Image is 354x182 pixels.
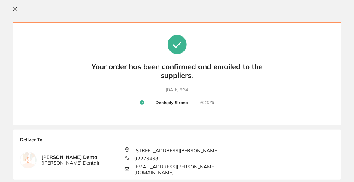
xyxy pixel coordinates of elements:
[200,100,214,106] small: # 91076
[41,154,99,165] b: [PERSON_NAME] Dental
[134,156,158,161] span: 92276468
[134,164,229,175] span: [EMAIL_ADDRESS][PERSON_NAME][DOMAIN_NAME]
[156,100,188,106] b: Dentsply Sirona
[20,137,334,147] b: Deliver To
[41,160,99,165] span: ( [PERSON_NAME] Dental )
[20,152,36,168] img: empty.jpg
[87,62,267,80] b: Your order has been confirmed and emailed to the suppliers.
[134,148,219,153] span: [STREET_ADDRESS][PERSON_NAME]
